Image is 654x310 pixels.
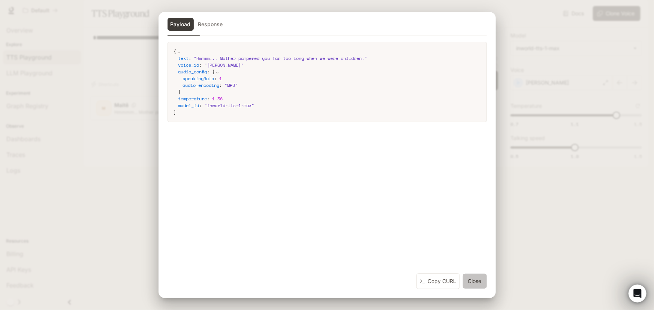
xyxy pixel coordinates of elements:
[178,62,480,69] div: :
[178,95,480,102] div: :
[629,285,647,303] iframe: Intercom live chat
[213,95,223,102] span: 1.36
[194,55,367,61] span: " Hmmmm... Mother pampered you far too long when we were children. "
[463,274,487,289] button: Close
[213,69,215,75] span: {
[183,75,214,82] span: speakingRate
[174,109,177,115] span: }
[178,102,480,109] div: :
[416,273,460,289] button: Copy CURL
[195,18,226,31] button: Response
[178,69,480,95] div: :
[183,75,480,82] div: :
[183,82,480,89] div: :
[205,62,244,68] span: " [PERSON_NAME] "
[220,75,222,82] span: 1
[205,102,254,109] span: " inworld-tts-1-max "
[174,48,177,55] span: {
[178,55,189,61] span: text
[178,89,181,95] span: }
[178,102,199,109] span: model_id
[168,18,194,31] button: Payload
[178,62,199,68] span: voice_id
[225,82,238,88] span: " MP3 "
[178,69,207,75] span: audio_config
[178,95,207,102] span: temperature
[183,82,220,88] span: audio_encoding
[178,55,480,62] div: :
